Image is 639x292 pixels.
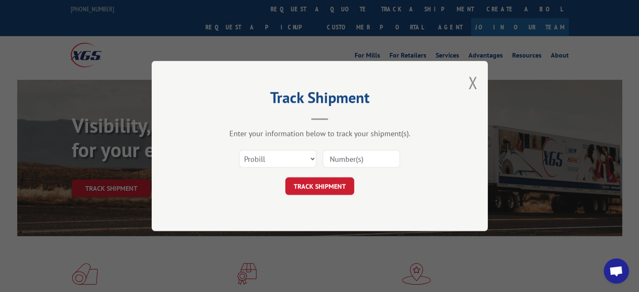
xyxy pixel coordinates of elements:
[194,92,446,108] h2: Track Shipment
[604,258,629,284] div: Open chat
[468,71,477,94] button: Close modal
[323,150,400,168] input: Number(s)
[285,177,354,195] button: TRACK SHIPMENT
[194,129,446,138] div: Enter your information below to track your shipment(s).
